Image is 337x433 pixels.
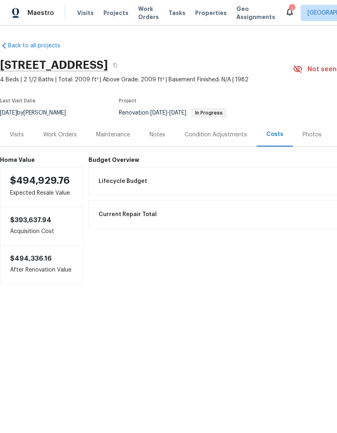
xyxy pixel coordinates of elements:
div: Visits [10,131,24,139]
div: 1 [289,5,295,13]
span: $494,336.16 [10,255,52,262]
span: Properties [195,9,227,17]
span: In Progress [192,110,226,115]
span: [DATE] [169,110,186,116]
button: Copy Address [108,58,122,72]
div: Notes [150,131,165,139]
div: Maintenance [96,131,130,139]
span: Visits [77,9,94,17]
span: Projects [103,9,128,17]
span: $393,637.94 [10,217,51,223]
div: Photos [303,131,322,139]
span: Work Orders [138,5,159,21]
span: Lifecycle Budget [99,177,147,185]
span: Current Repair Total [99,210,157,219]
div: Work Orders [43,131,77,139]
div: Condition Adjustments [185,131,247,139]
span: [DATE] [150,110,167,116]
div: Costs [266,130,283,138]
span: - [150,110,186,116]
span: Tasks [168,10,185,16]
span: $494,929.76 [10,176,70,185]
span: Geo Assignments [236,5,275,21]
span: Maestro [27,9,54,17]
span: Renovation [119,110,227,116]
span: Project [119,98,137,103]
